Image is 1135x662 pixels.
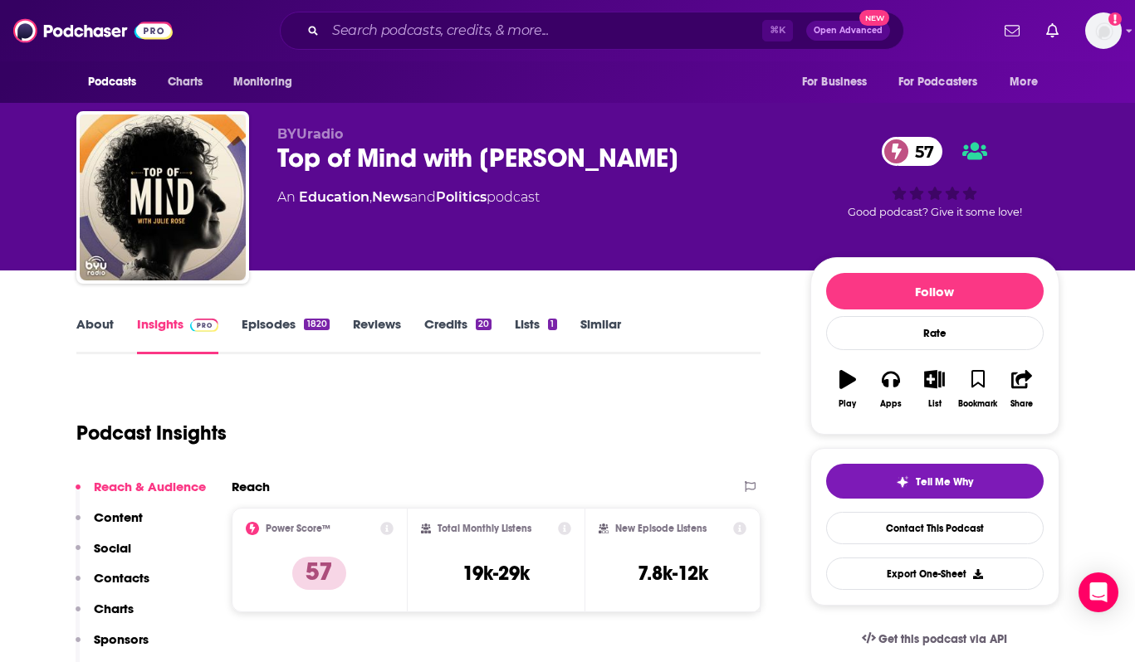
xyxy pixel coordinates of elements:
svg: Add a profile image [1108,12,1122,26]
div: Play [839,399,856,409]
div: 1820 [304,319,329,330]
p: Content [94,509,143,525]
button: open menu [998,66,1059,98]
button: Bookmark [956,359,1000,419]
span: Good podcast? Give it some love! [848,206,1022,218]
div: List [928,399,942,409]
a: Similar [580,316,621,354]
button: open menu [888,66,1002,98]
span: ⌘ K [762,20,793,41]
div: 57Good podcast? Give it some love! [810,126,1059,229]
a: 57 [882,137,942,166]
button: open menu [790,66,888,98]
a: Politics [436,189,487,205]
span: BYUradio [277,126,343,142]
img: Podchaser Pro [190,319,219,332]
a: Charts [157,66,213,98]
button: Sponsors [76,631,149,662]
p: Sponsors [94,631,149,647]
a: Education [299,189,369,205]
span: New [859,10,889,26]
a: News [372,189,410,205]
a: Credits20 [424,316,492,354]
div: Share [1010,399,1033,409]
h2: New Episode Listens [615,523,707,534]
a: Lists1 [515,316,556,354]
button: Open AdvancedNew [806,21,890,41]
button: tell me why sparkleTell Me Why [826,464,1044,499]
div: Search podcasts, credits, & more... [280,12,904,50]
img: Podchaser - Follow, Share and Rate Podcasts [13,15,173,46]
h2: Power Score™ [266,523,330,534]
span: Logged in as ASabine [1085,12,1122,49]
h1: Podcast Insights [76,421,227,445]
div: 20 [476,319,492,330]
span: For Business [802,71,868,94]
a: Contact This Podcast [826,512,1044,544]
p: 57 [292,557,346,590]
span: Monitoring [233,71,292,94]
span: More [1010,71,1038,94]
a: Show notifications dropdown [998,17,1026,45]
img: User Profile [1085,12,1122,49]
p: Contacts [94,570,149,586]
div: 1 [548,319,556,330]
input: Search podcasts, credits, & more... [325,17,762,44]
img: Top of Mind with Julie Rose [80,114,246,280]
div: Rate [826,316,1044,350]
a: Get this podcast via API [849,619,1021,660]
button: Follow [826,273,1044,309]
span: and [410,189,436,205]
div: An podcast [277,187,540,207]
span: For Podcasters [898,71,978,94]
button: Charts [76,601,134,631]
span: 57 [898,137,942,166]
button: open menu [222,66,314,98]
a: Reviews [353,316,401,354]
button: Export One-Sheet [826,557,1044,590]
span: Podcasts [88,71,137,94]
a: InsightsPodchaser Pro [137,316,219,354]
button: Share [1000,359,1043,419]
span: Charts [168,71,203,94]
h3: 19k-29k [462,561,530,586]
p: Social [94,540,131,556]
span: Open Advanced [814,27,883,35]
button: Show profile menu [1085,12,1122,49]
button: Reach & Audience [76,479,206,509]
button: Contacts [76,570,149,601]
button: Social [76,540,131,571]
p: Charts [94,601,134,616]
h3: 7.8k-12k [638,561,708,586]
div: Bookmark [958,399,997,409]
h2: Total Monthly Listens [438,523,531,534]
span: , [369,189,372,205]
button: List [912,359,956,419]
a: Show notifications dropdown [1040,17,1065,45]
a: Episodes1820 [242,316,329,354]
a: About [76,316,114,354]
h2: Reach [232,479,270,494]
div: Apps [880,399,902,409]
p: Reach & Audience [94,479,206,494]
span: Tell Me Why [916,475,973,489]
button: Content [76,509,143,540]
div: Open Intercom Messenger [1079,572,1118,612]
img: tell me why sparkle [896,475,909,489]
button: Apps [869,359,912,419]
button: open menu [76,66,159,98]
button: Play [826,359,869,419]
span: Get this podcast via API [878,632,1007,646]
